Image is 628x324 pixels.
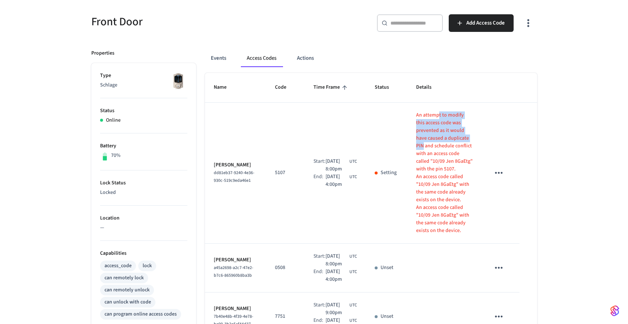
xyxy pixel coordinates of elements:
[349,302,357,309] span: UTC
[326,173,348,188] span: [DATE] 4:00pm
[104,274,144,282] div: can remotely lock
[326,301,357,317] div: Africa/Abidjan
[100,224,187,232] p: —
[91,14,310,29] h5: Front Door
[349,174,357,180] span: UTC
[241,49,282,67] button: Access Codes
[381,264,393,272] p: Unset
[291,49,320,67] button: Actions
[275,82,296,93] span: Code
[100,107,187,115] p: Status
[313,253,325,268] div: Start:
[326,173,357,188] div: Africa/Abidjan
[381,313,393,320] p: Unset
[214,256,258,264] p: [PERSON_NAME]
[214,82,236,93] span: Name
[313,173,325,188] div: End:
[466,18,505,28] span: Add Access Code
[313,268,325,283] div: End:
[375,82,399,93] span: Status
[104,298,151,306] div: can unlock with code
[104,310,177,318] div: can program online access codes
[349,317,357,324] span: UTC
[214,161,258,169] p: [PERSON_NAME]
[326,158,357,173] div: Africa/Abidjan
[416,173,473,204] p: An access code called "10/09 Jen 8GaEtg" with the same code already exists on the device.
[416,204,473,235] p: An access code called "10/09 Jen 8GaEtg" with the same code already exists on the device.
[275,169,296,177] p: 5107
[326,158,348,173] span: [DATE] 8:00pm
[313,82,349,93] span: Time Frame
[100,214,187,222] p: Location
[100,142,187,150] p: Battery
[100,81,187,89] p: Schlage
[104,286,150,294] div: can remotely unlock
[91,49,114,57] p: Properties
[205,49,232,67] button: Events
[100,72,187,80] p: Type
[205,49,537,67] div: ant example
[349,253,357,260] span: UTC
[104,262,132,270] div: access_code
[313,301,325,317] div: Start:
[100,189,187,196] p: Locked
[106,117,121,124] p: Online
[326,253,348,268] span: [DATE] 8:00pm
[111,152,121,159] p: 70%
[449,14,514,32] button: Add Access Code
[169,72,187,90] img: Schlage Sense Smart Deadbolt with Camelot Trim, Front
[275,264,296,272] p: 0508
[326,301,348,317] span: [DATE] 9:00pm
[326,268,348,283] span: [DATE] 4:00pm
[349,269,357,275] span: UTC
[100,179,187,187] p: Lock Status
[214,170,254,184] span: dd81eb37-9240-4e36-930c-519c9eda46e1
[214,265,253,279] span: a45a2698-a2c7-47e2-b7c6-865960b8ba3b
[143,262,152,270] div: lock
[326,253,357,268] div: Africa/Abidjan
[416,111,473,173] p: An attempt to modify this access code was prevented as it would have caused a duplicate PIN and s...
[416,82,441,93] span: Details
[381,169,397,177] p: Setting
[275,313,296,320] p: 7751
[610,305,619,317] img: SeamLogoGradient.69752ec5.svg
[313,158,325,173] div: Start:
[214,305,258,313] p: [PERSON_NAME]
[100,250,187,257] p: Capabilities
[326,268,357,283] div: Africa/Abidjan
[349,158,357,165] span: UTC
